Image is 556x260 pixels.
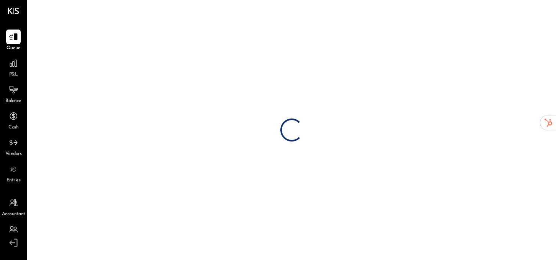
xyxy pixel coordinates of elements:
[0,109,26,131] a: Cash
[5,151,22,158] span: Vendors
[0,135,26,158] a: Vendors
[0,30,26,52] a: Queue
[0,196,26,218] a: Accountant
[0,162,26,184] a: Entries
[9,71,18,78] span: P&L
[0,82,26,105] a: Balance
[7,177,21,184] span: Entries
[2,211,25,218] span: Accountant
[0,56,26,78] a: P&L
[5,98,21,105] span: Balance
[8,124,18,131] span: Cash
[7,45,21,52] span: Queue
